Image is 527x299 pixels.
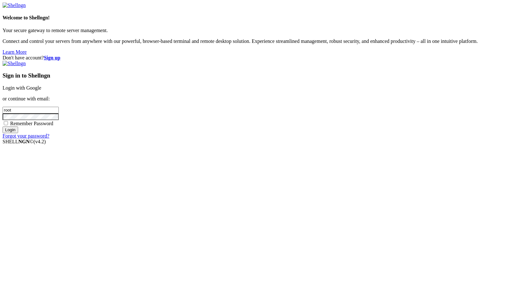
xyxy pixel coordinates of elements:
[3,107,59,113] input: Email address
[3,85,41,91] a: Login with Google
[3,15,524,21] h4: Welcome to Shellngn!
[44,55,60,60] a: Sign up
[3,72,524,79] h3: Sign in to Shellngn
[3,28,524,33] p: Your secure gateway to remote server management.
[3,38,524,44] p: Connect and control your servers from anywhere with our powerful, browser-based terminal and remo...
[34,139,46,144] span: 4.2.0
[3,96,524,102] p: or continue with email:
[3,133,49,139] a: Forgot your password?
[3,55,524,61] div: Don't have account?
[4,121,8,125] input: Remember Password
[3,49,27,55] a: Learn More
[3,61,26,66] img: Shellngn
[3,3,26,8] img: Shellngn
[3,139,46,144] span: SHELL ©
[18,139,30,144] b: NGN
[10,121,53,126] span: Remember Password
[3,126,18,133] input: Login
